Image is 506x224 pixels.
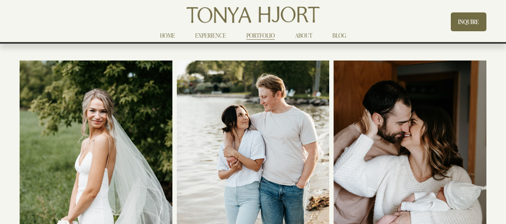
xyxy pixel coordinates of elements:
[185,4,321,26] img: Tonya Hjort
[195,30,226,40] a: EXPERIENCE
[246,30,275,40] a: PORTFOLIO
[160,30,175,40] a: HOME
[332,30,346,40] a: BLOG
[451,12,486,31] a: INQUIRE
[295,30,312,40] a: ABOUT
